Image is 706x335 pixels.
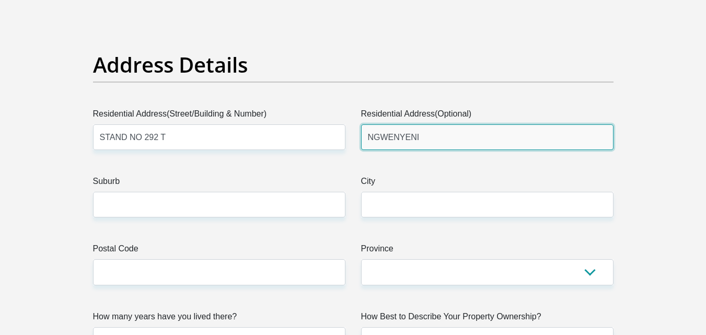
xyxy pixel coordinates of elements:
[361,310,614,327] label: How Best to Describe Your Property Ownership?
[93,192,345,217] input: Suburb
[361,108,614,124] label: Residential Address(Optional)
[93,108,345,124] label: Residential Address(Street/Building & Number)
[361,242,614,259] label: Province
[361,175,614,192] label: City
[361,259,614,285] select: Please Select a Province
[93,242,345,259] label: Postal Code
[93,52,614,77] h2: Address Details
[361,124,614,150] input: Address line 2 (Optional)
[93,124,345,150] input: Valid residential address
[93,310,345,327] label: How many years have you lived there?
[93,175,345,192] label: Suburb
[93,259,345,285] input: Postal Code
[361,192,614,217] input: City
